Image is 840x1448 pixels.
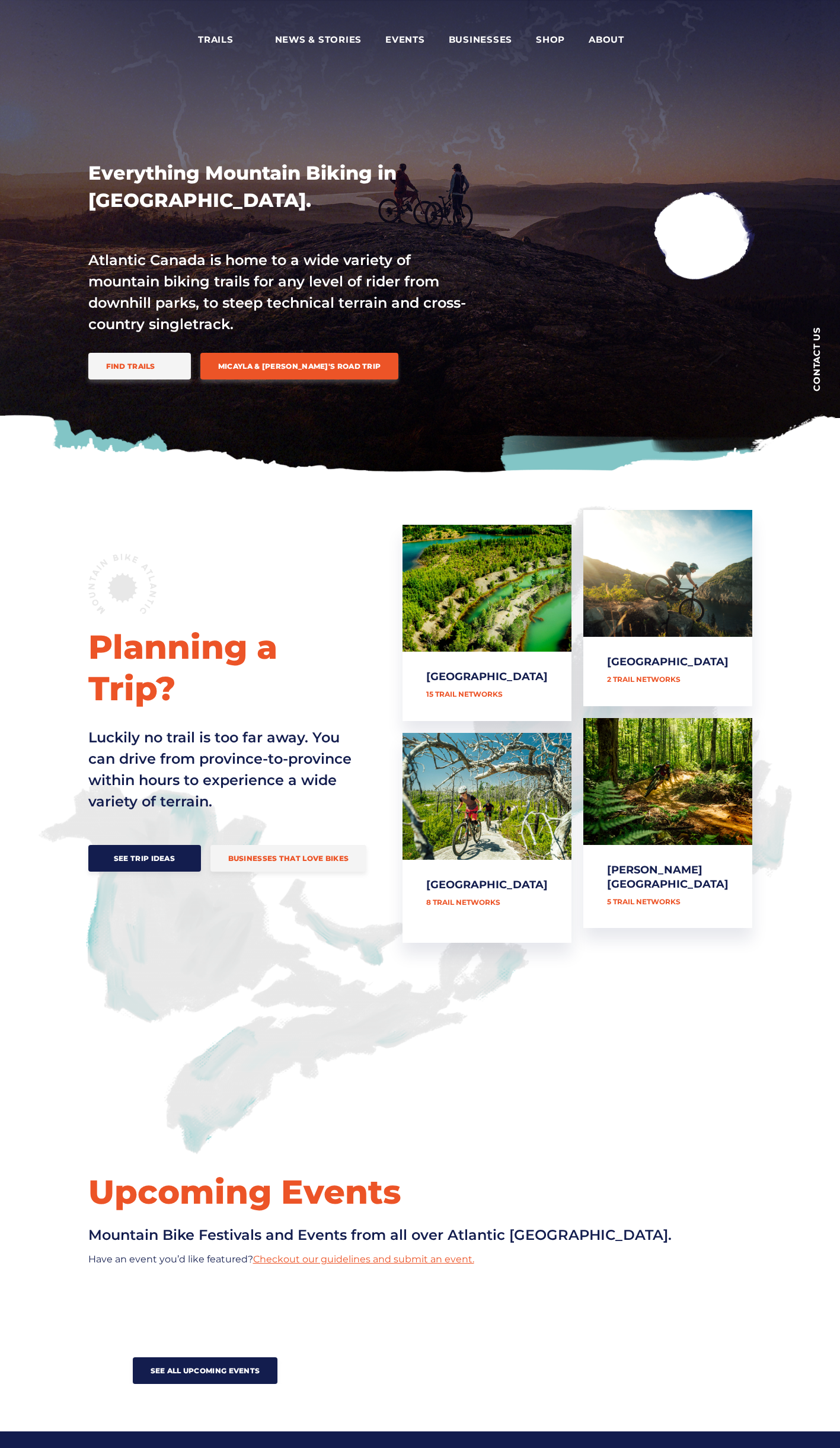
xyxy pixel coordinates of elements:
[198,34,251,46] span: Trails
[88,626,367,709] h2: Planning a Trip?
[88,353,191,379] a: Find Trails trail icon
[88,554,156,614] img: MTB Atlantic badge
[253,1254,474,1265] a: Checkout our guidelines and submit an event.
[88,1251,752,1268] p: Have an event you’d like featured?
[106,854,183,863] span: See Trip Ideas
[200,353,399,379] a: Micayla & [PERSON_NAME]'s Road Trip
[151,1366,260,1375] span: See all upcoming events
[385,34,425,46] span: Events
[812,327,821,391] span: Contact us
[88,727,361,812] p: Luckily no trail is too far away. You can drive from province-to-province within hours to experie...
[106,362,155,371] span: Find Trails
[793,308,840,409] a: Contact us
[536,34,565,46] span: Shop
[449,34,513,46] span: Businesses
[88,1224,752,1246] h3: Mountain Bike Festivals and Events from all over Atlantic [GEOGRAPHIC_DATA].
[210,845,367,872] a: Businesses that love bikes
[88,845,201,872] a: See Trip Ideas
[218,362,381,371] span: Micayla & [PERSON_NAME]'s Road Trip
[88,160,468,214] h1: Everything Mountain Biking in [GEOGRAPHIC_DATA].
[589,34,642,46] span: About
[228,854,349,863] span: Businesses that love bikes
[133,1357,278,1384] a: See all upcoming events
[275,34,362,46] span: News & Stories
[88,1171,752,1213] h3: Upcoming Events
[88,250,468,335] p: Atlantic Canada is home to a wide variety of mountain biking trails for any level of rider from d...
